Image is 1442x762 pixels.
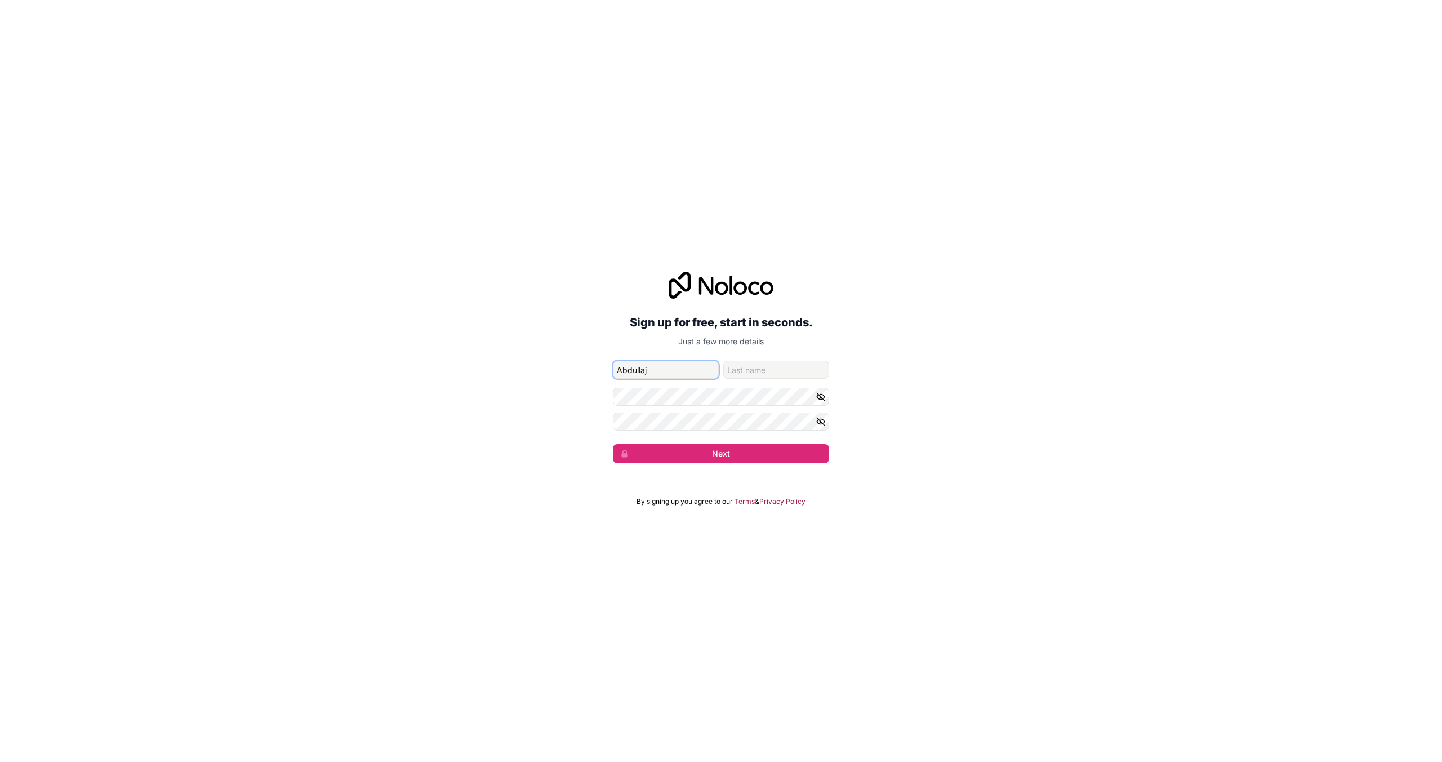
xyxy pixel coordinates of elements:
[723,361,829,379] input: family-name
[613,388,829,406] input: Password
[613,413,829,431] input: Confirm password
[613,312,829,333] h2: Sign up for free, start in seconds.
[759,497,805,506] a: Privacy Policy
[755,497,759,506] span: &
[613,336,829,347] p: Just a few more details
[637,497,733,506] span: By signing up you agree to our
[613,361,719,379] input: given-name
[735,497,755,506] a: Terms
[613,444,829,463] button: Next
